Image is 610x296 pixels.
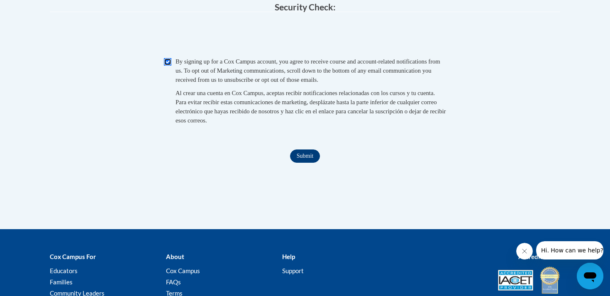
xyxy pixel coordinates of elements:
a: Educators [50,267,78,274]
b: Cox Campus For [50,253,96,260]
span: By signing up for a Cox Campus account, you agree to receive course and account-related notificat... [176,58,440,83]
a: Families [50,278,73,286]
iframe: reCAPTCHA [242,20,368,53]
span: Al crear una cuenta en Cox Campus, aceptas recibir notificaciones relacionadas con los cursos y t... [176,90,446,124]
iframe: Button to launch messaging window [577,263,603,289]
b: About [166,253,184,260]
a: Support [282,267,304,274]
img: IDA® Accredited [539,266,560,295]
iframe: Close message [516,243,533,259]
input: Submit [290,149,320,163]
a: Cox Campus [166,267,200,274]
b: Accreditations [518,253,560,260]
img: Accredited IACET® Provider [498,270,533,291]
span: Security Check: [275,2,336,12]
iframe: Message from company [536,241,603,259]
a: FAQs [166,278,181,286]
b: Help [282,253,295,260]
